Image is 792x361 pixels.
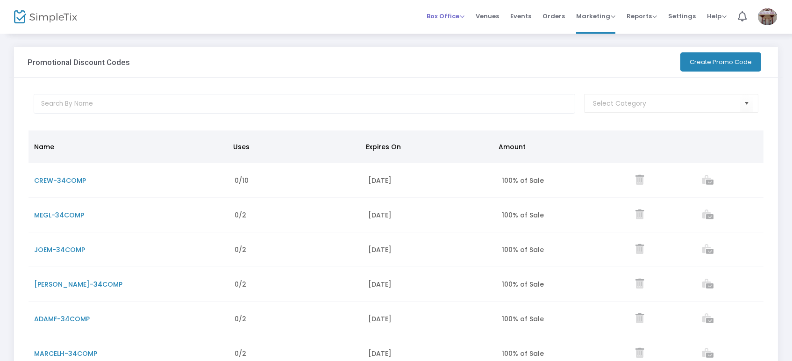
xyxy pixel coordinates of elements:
span: 0/2 [235,280,246,289]
span: Reports [627,12,657,21]
span: 100% of Sale [502,210,544,220]
span: Expires On [366,142,401,152]
div: [DATE] [368,245,491,254]
div: [DATE] [368,314,491,324]
span: Uses [233,142,250,152]
a: View list of orders which used this promo code. [702,176,714,186]
span: 100% of Sale [502,314,544,324]
span: Settings [668,4,696,28]
a: View list of orders which used this promo code. [702,211,714,220]
div: [DATE] [368,349,491,358]
span: CREW-34COMP [34,176,86,185]
span: Name [34,142,54,152]
span: Events [510,4,531,28]
a: View list of orders which used this promo code. [702,280,714,289]
span: MARCELH-34COMP [34,349,97,358]
button: Create Promo Code [680,52,761,72]
span: Help [707,12,727,21]
input: Search By Name [34,94,575,114]
span: 0/2 [235,349,246,358]
span: 100% of Sale [502,176,544,185]
span: 0/2 [235,245,246,254]
span: JOEM-34COMP [34,245,85,254]
span: 0/10 [235,176,249,185]
span: 0/2 [235,210,246,220]
div: [DATE] [368,210,491,220]
span: Amount [499,142,526,152]
span: [PERSON_NAME]-34COMP [34,280,122,289]
button: Select [740,94,753,113]
span: Box Office [427,12,464,21]
a: View list of orders which used this promo code. [702,245,714,255]
span: 0/2 [235,314,246,324]
span: 100% of Sale [502,280,544,289]
input: Select Category [593,99,740,108]
a: View list of orders which used this promo code. [702,349,714,359]
span: Marketing [576,12,615,21]
span: Orders [542,4,565,28]
a: View list of orders which used this promo code. [702,315,714,324]
span: 100% of Sale [502,245,544,254]
div: [DATE] [368,176,491,185]
div: [DATE] [368,280,491,289]
span: 100% of Sale [502,349,544,358]
span: Venues [476,4,499,28]
span: MEGL-34COMP [34,210,84,220]
h3: Promotional Discount Codes [28,58,130,67]
span: ADAMF-34COMP [34,314,90,324]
